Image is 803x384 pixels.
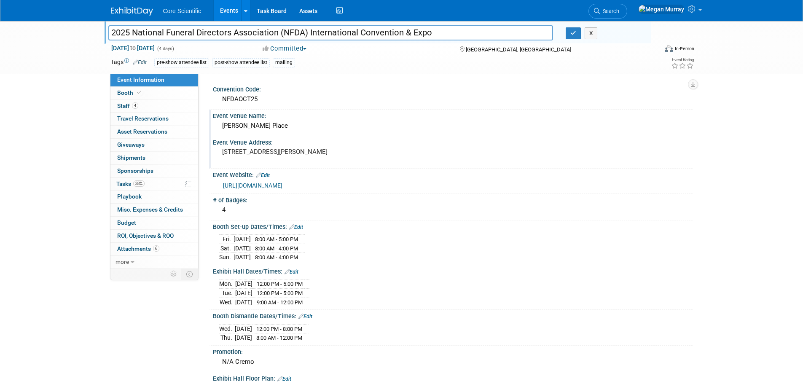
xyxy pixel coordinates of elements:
[110,256,198,269] a: more
[111,44,155,52] span: [DATE] [DATE]
[110,113,198,125] a: Travel Reservations
[674,46,694,52] div: In-Person
[117,245,159,252] span: Attachments
[213,194,693,204] div: # of Badges:
[585,27,598,39] button: X
[153,245,159,252] span: 6
[117,115,169,122] span: Travel Reservations
[298,314,312,320] a: Edit
[110,230,198,242] a: ROI, Objectives & ROO
[257,290,303,296] span: 12:00 PM - 5:00 PM
[234,235,251,244] td: [DATE]
[255,245,298,252] span: 8:00 AM - 4:00 PM
[289,224,303,230] a: Edit
[213,220,693,231] div: Booth Set-up Dates/Times:
[223,182,282,189] a: [URL][DOMAIN_NAME]
[117,167,153,174] span: Sponsorships
[466,46,571,53] span: [GEOGRAPHIC_DATA], [GEOGRAPHIC_DATA]
[234,244,251,253] td: [DATE]
[219,333,235,342] td: Thu.
[222,148,403,156] pre: [STREET_ADDRESS][PERSON_NAME]
[163,8,201,14] span: Core Scientific
[133,180,145,187] span: 38%
[111,7,153,16] img: ExhibitDay
[110,100,198,113] a: Staff4
[219,355,686,368] div: N/A Cremo
[117,128,167,135] span: Asset Reservations
[116,180,145,187] span: Tasks
[277,376,291,382] a: Edit
[213,372,693,383] div: Exhibit Hall Floor Plan:
[111,58,147,67] td: Tags
[129,45,137,51] span: to
[213,346,693,356] div: Promotion:
[255,236,298,242] span: 8:00 AM - 5:00 PM
[117,219,136,226] span: Budget
[219,253,234,262] td: Sun.
[117,193,142,200] span: Playbook
[213,265,693,276] div: Exhibit Hall Dates/Times:
[219,324,235,333] td: Wed.
[110,178,198,191] a: Tasks38%
[117,206,183,213] span: Misc. Expenses & Credits
[213,136,693,147] div: Event Venue Address:
[273,58,295,67] div: mailing
[260,44,310,53] button: Committed
[110,191,198,203] a: Playbook
[219,93,686,106] div: NFDAOCT25
[110,165,198,177] a: Sponsorships
[665,45,673,52] img: Format-Inperson.png
[213,310,693,321] div: Booth Dismantle Dates/Times:
[235,333,252,342] td: [DATE]
[117,232,174,239] span: ROI, Objectives & ROO
[256,326,302,332] span: 12:00 PM - 8:00 PM
[181,269,198,279] td: Toggle Event Tabs
[219,244,234,253] td: Sat.
[219,119,686,132] div: [PERSON_NAME] Place
[256,172,270,178] a: Edit
[285,269,298,275] a: Edit
[117,76,164,83] span: Event Information
[156,46,174,51] span: (4 days)
[255,254,298,260] span: 8:00 AM - 4:00 PM
[213,110,693,120] div: Event Venue Name:
[219,298,235,306] td: Wed.
[167,269,181,279] td: Personalize Event Tab Strip
[154,58,209,67] div: pre-show attendee list
[110,204,198,216] a: Misc. Expenses & Credits
[671,58,694,62] div: Event Rating
[588,4,627,19] a: Search
[219,289,235,298] td: Tue.
[235,324,252,333] td: [DATE]
[110,152,198,164] a: Shipments
[235,289,252,298] td: [DATE]
[115,258,129,265] span: more
[219,279,235,289] td: Mon.
[212,58,270,67] div: post-show attendee list
[257,281,303,287] span: 12:00 PM - 5:00 PM
[235,279,252,289] td: [DATE]
[638,5,685,14] img: Megan Murray
[110,139,198,151] a: Giveaways
[257,299,303,306] span: 9:00 AM - 12:00 PM
[110,243,198,255] a: Attachments6
[213,169,693,180] div: Event Website:
[213,83,693,94] div: Convention Code:
[235,298,252,306] td: [DATE]
[132,102,138,109] span: 4
[117,141,145,148] span: Giveaways
[117,154,145,161] span: Shipments
[110,217,198,229] a: Budget
[137,90,141,95] i: Booth reservation complete
[133,59,147,65] a: Edit
[110,74,198,86] a: Event Information
[117,102,138,109] span: Staff
[110,87,198,99] a: Booth
[256,335,302,341] span: 8:00 AM - 12:00 PM
[608,44,695,56] div: Event Format
[219,235,234,244] td: Fri.
[110,126,198,138] a: Asset Reservations
[117,89,143,96] span: Booth
[219,204,686,217] div: 4
[234,253,251,262] td: [DATE]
